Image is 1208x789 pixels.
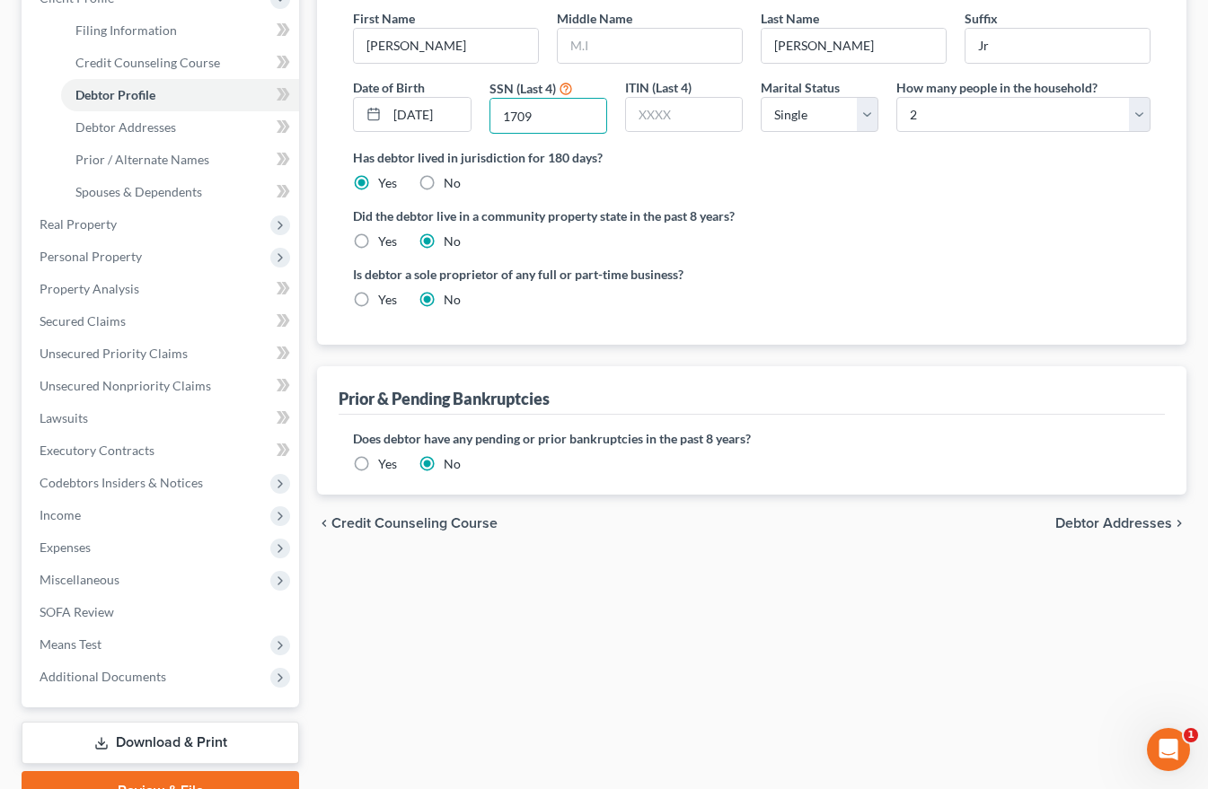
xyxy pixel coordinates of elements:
[61,47,299,79] a: Credit Counseling Course
[317,516,331,530] i: chevron_left
[25,273,299,305] a: Property Analysis
[761,78,840,97] label: Marital Status
[40,313,126,329] span: Secured Claims
[40,249,142,264] span: Personal Property
[25,596,299,628] a: SOFA Review
[40,346,188,361] span: Unsecured Priority Claims
[40,572,119,587] span: Miscellaneous
[1147,728,1190,771] iframe: Intercom live chat
[353,78,425,97] label: Date of Birth
[40,636,101,652] span: Means Test
[490,99,606,133] input: XXXX
[40,281,139,296] span: Property Analysis
[61,176,299,208] a: Spouses & Dependents
[761,9,819,28] label: Last Name
[558,29,742,63] input: M.I
[965,9,998,28] label: Suffix
[40,475,203,490] span: Codebtors Insiders & Notices
[40,507,81,522] span: Income
[61,79,299,111] a: Debtor Profile
[25,370,299,402] a: Unsecured Nonpriority Claims
[75,22,177,38] span: Filing Information
[378,232,397,250] label: Yes
[353,206,1151,225] label: Did the debtor live in a community property state in the past 8 years?
[625,78,692,97] label: ITIN (Last 4)
[353,9,415,28] label: First Name
[378,291,397,309] label: Yes
[1055,516,1186,530] button: Debtor Addresses chevron_right
[387,98,470,132] input: MM/DD/YYYY
[75,184,202,199] span: Spouses & Dependents
[353,429,1151,448] label: Does debtor have any pending or prior bankruptcies in the past 8 years?
[75,152,209,167] span: Prior / Alternate Names
[1055,516,1172,530] span: Debtor Addresses
[353,148,1151,167] label: Has debtor lived in jurisdiction for 180 days?
[966,29,1150,63] input: --
[75,119,176,135] span: Debtor Addresses
[444,232,461,250] label: No
[353,265,743,284] label: Is debtor a sole proprietor of any full or part-time business?
[61,144,299,176] a: Prior / Alternate Names
[339,388,550,409] div: Prior & Pending Bankruptcies
[762,29,946,63] input: --
[25,434,299,467] a: Executory Contracts
[25,338,299,370] a: Unsecured Priority Claims
[22,722,299,764] a: Download & Print
[317,516,498,530] button: chevron_left Credit Counseling Course
[40,216,117,232] span: Real Property
[444,174,461,192] label: No
[1184,728,1198,742] span: 1
[61,111,299,144] a: Debtor Addresses
[378,455,397,473] label: Yes
[444,291,461,309] label: No
[40,378,211,393] span: Unsecured Nonpriority Claims
[40,669,166,684] span: Additional Documents
[75,55,220,70] span: Credit Counseling Course
[896,78,1098,97] label: How many people in the household?
[40,539,91,555] span: Expenses
[40,410,88,425] span: Lawsuits
[626,98,742,132] input: XXXX
[1172,516,1186,530] i: chevron_right
[40,443,154,458] span: Executory Contracts
[378,174,397,192] label: Yes
[75,87,155,102] span: Debtor Profile
[331,516,498,530] span: Credit Counseling Course
[40,604,114,619] span: SOFA Review
[354,29,538,63] input: --
[61,14,299,47] a: Filing Information
[557,9,632,28] label: Middle Name
[444,455,461,473] label: No
[25,402,299,434] a: Lawsuits
[25,305,299,338] a: Secured Claims
[489,79,556,98] label: SSN (Last 4)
